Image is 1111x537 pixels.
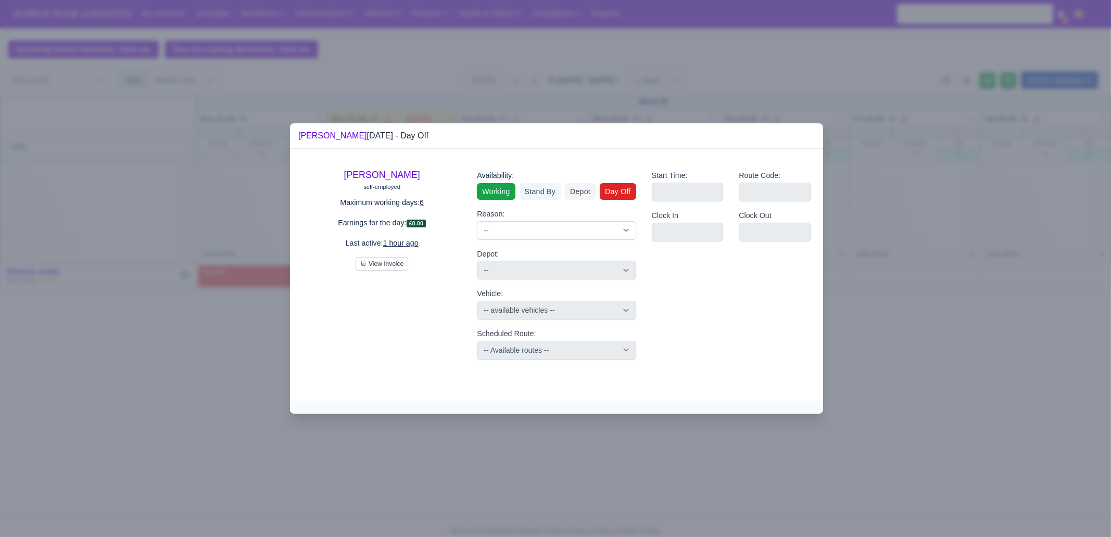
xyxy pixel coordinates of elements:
label: Vehicle: [477,288,503,300]
u: 6 [420,198,424,207]
label: Scheduled Route: [477,328,536,340]
span: £0.00 [407,220,426,227]
label: Route Code: [739,170,780,182]
label: Start Time: [652,170,688,182]
label: Clock Out [739,210,772,222]
div: [DATE] - Day Off [298,130,428,142]
iframe: Chat Widget [924,417,1111,537]
p: Last active: [302,237,461,249]
button: View Invoice [356,257,408,271]
label: Reason: [477,208,504,220]
u: 1 hour ago [383,239,419,247]
p: Earnings for the day: [302,217,461,229]
a: Working [477,183,515,200]
a: Depot [565,183,596,200]
a: Stand By [520,183,561,200]
a: [PERSON_NAME] [298,131,367,140]
label: Clock In [652,210,678,222]
a: [PERSON_NAME] [344,170,420,180]
a: Day Off [600,183,636,200]
label: Depot: [477,248,499,260]
p: Maximum working days: [302,197,461,209]
small: self-employed [363,184,400,190]
div: Availability: [477,170,636,182]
